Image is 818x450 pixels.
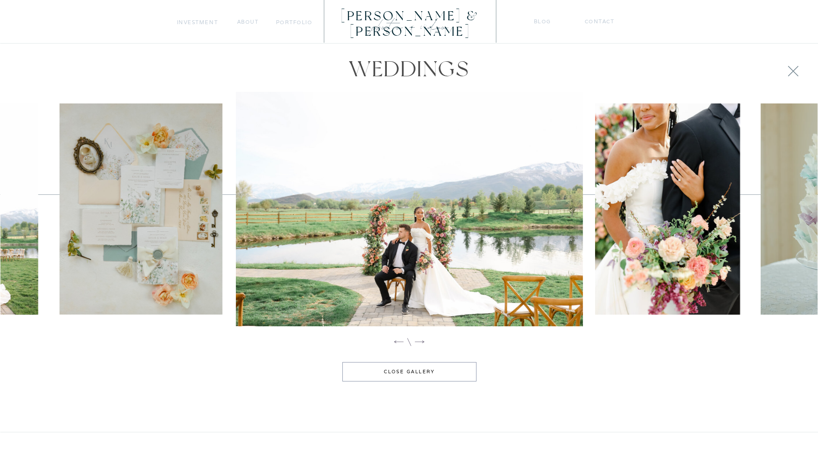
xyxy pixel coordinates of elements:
[534,17,551,26] a: blog
[345,56,473,85] h2: weddings
[237,17,259,26] a: about
[276,18,312,27] a: portfolio
[355,368,464,375] a: close gallery
[585,17,615,26] a: Contact
[177,18,218,27] a: Investment
[326,9,495,24] a: [PERSON_NAME] & [PERSON_NAME]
